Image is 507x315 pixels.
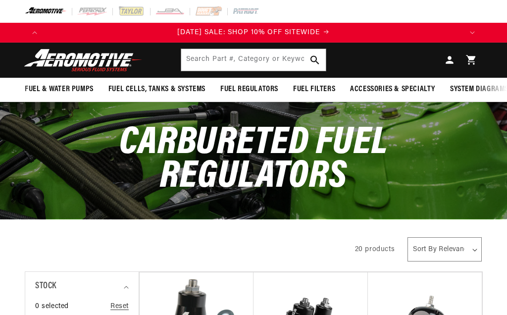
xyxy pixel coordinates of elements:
[35,272,129,301] summary: Stock (0 selected)
[17,78,101,101] summary: Fuel & Water Pumps
[101,78,213,101] summary: Fuel Cells, Tanks & Systems
[45,27,462,38] a: [DATE] SALE: SHOP 10% OFF SITEWIDE
[462,23,482,43] button: Translation missing: en.sections.announcements.next_announcement
[286,78,343,101] summary: Fuel Filters
[213,78,286,101] summary: Fuel Regulators
[21,49,145,72] img: Aeromotive
[119,124,388,197] span: Carbureted Fuel Regulators
[108,84,205,95] span: Fuel Cells, Tanks & Systems
[220,84,278,95] span: Fuel Regulators
[181,49,326,71] input: Search by Part Number, Category or Keyword
[45,27,462,38] div: Announcement
[35,301,69,312] span: 0 selected
[343,78,443,101] summary: Accessories & Specialty
[293,84,335,95] span: Fuel Filters
[35,279,56,294] span: Stock
[350,84,435,95] span: Accessories & Specialty
[355,246,395,253] span: 20 products
[25,23,45,43] button: Translation missing: en.sections.announcements.previous_announcement
[25,84,94,95] span: Fuel & Water Pumps
[177,29,320,36] span: [DATE] SALE: SHOP 10% OFF SITEWIDE
[304,49,326,71] button: search button
[110,301,129,312] a: Reset
[45,27,462,38] div: 1 of 3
